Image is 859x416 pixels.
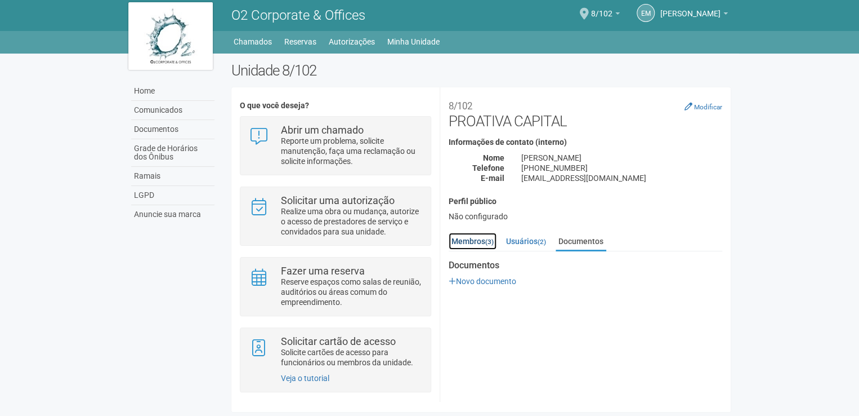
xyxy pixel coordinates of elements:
small: 8/102 [449,100,472,112]
a: Solicitar cartão de acesso Solicite cartões de acesso para funcionários ou membros da unidade. [249,337,422,368]
a: Documentos [131,120,214,139]
small: (3) [485,238,494,246]
a: Fazer uma reserva Reserve espaços como salas de reunião, auditórios ou áreas comum do empreendime... [249,266,422,307]
strong: Telefone [472,163,504,172]
strong: Abrir um chamado [281,124,364,136]
a: Solicitar uma autorização Realize uma obra ou mudança, autorize o acesso de prestadores de serviç... [249,196,422,237]
a: 8/102 [591,11,620,20]
h4: O que você deseja? [240,101,431,110]
a: Comunicados [131,101,214,120]
a: Usuários(2) [503,233,549,250]
a: Chamados [234,34,272,50]
div: [PHONE_NUMBER] [513,163,731,173]
a: Documentos [556,233,606,251]
span: O2 Corporate & Offices [231,7,365,23]
h4: Perfil público [449,197,722,206]
a: Ramais [131,167,214,186]
strong: E-mail [481,174,504,183]
div: [EMAIL_ADDRESS][DOMAIN_NAME] [513,173,731,183]
strong: Fazer uma reserva [281,265,365,277]
a: Home [131,82,214,101]
a: Grade de Horários dos Ônibus [131,139,214,167]
a: Novo documento [449,277,516,286]
a: Autorizações [329,34,375,50]
a: Membros(3) [449,233,496,250]
p: Realize uma obra ou mudança, autorize o acesso de prestadores de serviço e convidados para sua un... [281,206,422,237]
div: [PERSON_NAME] [513,153,731,163]
strong: Solicitar cartão de acesso [281,335,396,347]
p: Reporte um problema, solicite manutenção, faça uma reclamação ou solicite informações. [281,136,422,166]
div: Não configurado [449,211,722,222]
h2: Unidade 8/102 [231,62,731,79]
h4: Informações de contato (interno) [449,138,722,147]
a: Reservas [284,34,316,50]
a: EM [637,4,655,22]
p: Solicite cartões de acesso para funcionários ou membros da unidade. [281,347,422,368]
a: Anuncie sua marca [131,205,214,224]
a: Veja o tutorial [281,374,329,383]
strong: Nome [483,153,504,162]
p: Reserve espaços como salas de reunião, auditórios ou áreas comum do empreendimento. [281,277,422,307]
img: logo.jpg [128,2,213,70]
small: Modificar [694,103,722,111]
h2: PROATIVA CAPITAL [449,96,722,130]
strong: Documentos [449,260,722,271]
a: Minha Unidade [387,34,440,50]
a: Abrir um chamado Reporte um problema, solicite manutenção, faça uma reclamação ou solicite inform... [249,125,422,166]
small: (2) [538,238,546,246]
strong: Solicitar uma autorização [281,194,395,206]
a: [PERSON_NAME] [660,11,728,20]
a: Modificar [684,102,722,111]
a: LGPD [131,186,214,205]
